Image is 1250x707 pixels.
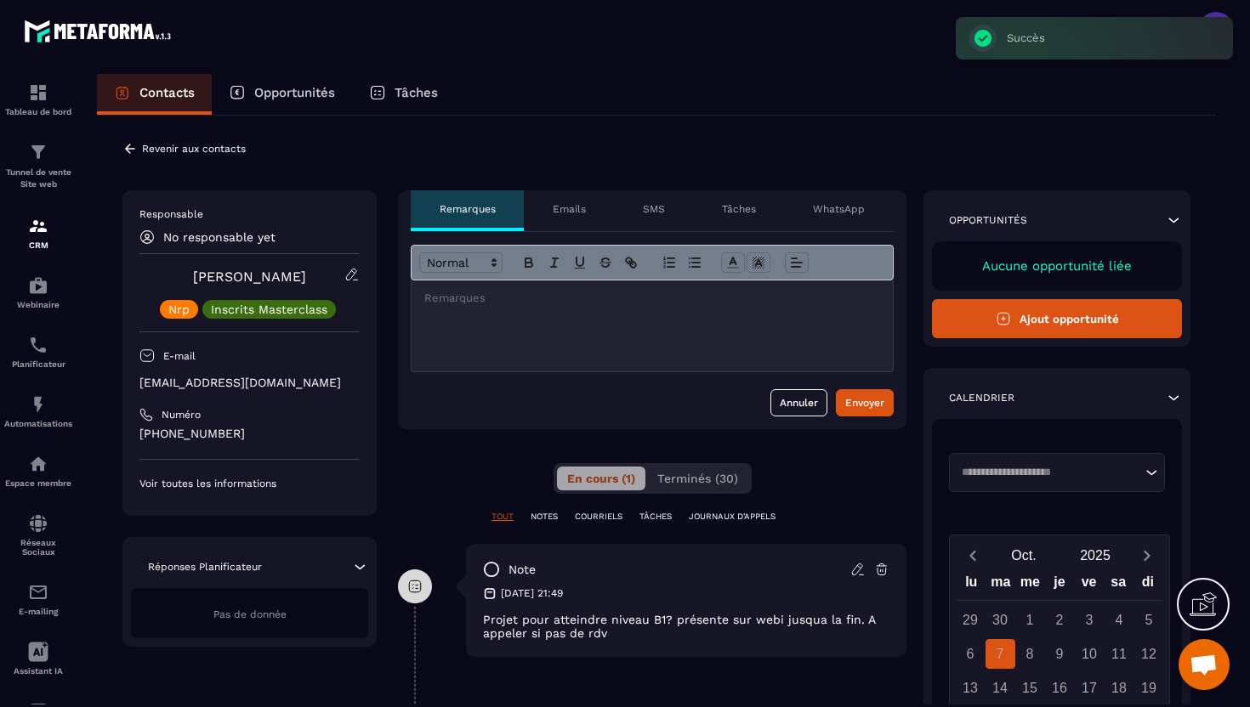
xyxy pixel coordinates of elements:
p: Emails [553,202,586,216]
p: Tunnel de vente Site web [4,167,72,190]
p: Planificateur [4,359,72,369]
div: 2 [1045,605,1075,635]
div: 29 [956,605,986,635]
a: Opportunités [212,74,352,115]
div: ma [986,570,1016,600]
img: logo [24,15,177,47]
p: Remarques [440,202,496,216]
button: Open months overlay [988,540,1060,570]
img: formation [28,82,48,103]
div: 15 [1015,673,1045,703]
p: No responsable yet [163,230,276,244]
div: 5 [1134,605,1164,635]
p: JOURNAUX D'APPELS [689,511,776,523]
p: Assistant IA [4,666,72,676]
p: Tableau de bord [4,107,72,116]
p: Tâches [395,85,438,100]
p: SMS [643,202,665,216]
p: Inscrits Masterclass [211,303,327,315]
a: social-networksocial-networkRéseaux Sociaux [4,501,72,569]
p: COURRIELS [575,511,622,523]
p: CRM [4,240,72,250]
div: 7 [986,639,1015,669]
div: 6 [956,639,986,669]
p: [PHONE_NUMBER] [139,426,360,442]
div: 4 [1105,605,1134,635]
p: note [509,562,536,578]
img: formation [28,142,48,162]
p: Opportunités [949,213,1027,227]
span: Terminés (30) [657,472,738,485]
img: automations [28,454,48,474]
a: automationsautomationsAutomatisations [4,382,72,441]
p: Projet pour atteindre niveau B1? présente sur webi jusqua la fin. A appeler si pas de rdv [483,613,889,640]
p: Responsable [139,207,360,221]
p: Calendrier [949,391,1014,404]
p: E-mailing [4,607,72,616]
div: ve [1074,570,1104,600]
button: Next month [1131,544,1162,567]
p: Revenir aux contacts [142,143,246,155]
div: 1 [1015,605,1045,635]
p: Contacts [139,85,195,100]
p: Réseaux Sociaux [4,538,72,557]
p: Aucune opportunité liée [949,258,1165,274]
a: automationsautomationsWebinaire [4,263,72,322]
a: Contacts [97,74,212,115]
div: me [1015,570,1045,600]
img: automations [28,394,48,415]
div: 19 [1134,673,1164,703]
button: Open years overlay [1060,540,1131,570]
p: Webinaire [4,300,72,309]
p: Espace membre [4,478,72,488]
a: schedulerschedulerPlanificateur [4,322,72,382]
p: WhatsApp [813,202,865,216]
div: 9 [1045,639,1075,669]
div: Ouvrir le chat [1179,639,1230,690]
input: Search for option [956,464,1141,481]
p: Tâches [722,202,756,216]
div: 18 [1105,673,1134,703]
a: automationsautomationsEspace membre [4,441,72,501]
img: email [28,582,48,602]
p: Numéro [162,408,201,421]
div: 30 [986,605,1015,635]
p: Nrp [168,303,190,315]
div: 10 [1075,639,1105,669]
p: NOTES [531,511,558,523]
a: emailemailE-mailing [4,569,72,629]
div: 8 [1015,639,1045,669]
p: Automatisations [4,419,72,428]
a: Tâches [352,74,455,115]
p: Réponses Planificateur [148,560,262,574]
button: En cours (1) [557,467,645,490]
img: social-network [28,513,48,534]
img: formation [28,216,48,236]
div: Envoyer [845,394,884,411]
a: formationformationTunnel de vente Site web [4,129,72,203]
p: Voir toutes les informations [139,477,360,490]
img: automations [28,275,48,296]
p: Opportunités [254,85,335,100]
div: sa [1104,570,1134,600]
div: Search for option [949,453,1165,492]
p: TÂCHES [639,511,672,523]
div: je [1045,570,1075,600]
div: di [1133,570,1162,600]
a: formationformationTableau de bord [4,70,72,129]
div: 12 [1134,639,1164,669]
p: [EMAIL_ADDRESS][DOMAIN_NAME] [139,375,360,391]
div: lu [957,570,986,600]
button: Previous month [957,544,988,567]
img: scheduler [28,335,48,355]
div: 16 [1045,673,1075,703]
div: 14 [986,673,1015,703]
span: Pas de donnée [213,608,287,620]
p: E-mail [163,349,196,363]
button: Envoyer [836,389,894,416]
div: 11 [1105,639,1134,669]
p: [DATE] 21:49 [501,586,563,600]
button: Annuler [770,389,827,416]
p: TOUT [491,511,514,523]
a: Assistant IA [4,629,72,688]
